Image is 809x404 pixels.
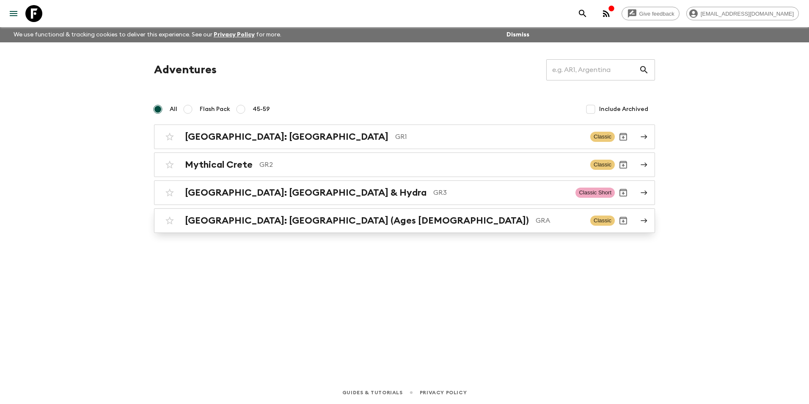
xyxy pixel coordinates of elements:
[154,125,655,149] a: [GEOGRAPHIC_DATA]: [GEOGRAPHIC_DATA]GR1ClassicArchive
[575,188,615,198] span: Classic Short
[615,156,632,173] button: Archive
[590,160,615,170] span: Classic
[615,184,632,201] button: Archive
[546,58,639,82] input: e.g. AR1, Argentina
[154,180,655,205] a: [GEOGRAPHIC_DATA]: [GEOGRAPHIC_DATA] & HydraGR3Classic ShortArchive
[154,152,655,177] a: Mythical CreteGR2ClassicArchive
[615,212,632,229] button: Archive
[342,388,403,397] a: Guides & Tutorials
[686,7,799,20] div: [EMAIL_ADDRESS][DOMAIN_NAME]
[536,216,583,226] p: GRA
[10,27,285,42] p: We use functional & tracking cookies to deliver this experience. See our for more.
[185,159,253,170] h2: Mythical Crete
[420,388,467,397] a: Privacy Policy
[185,131,388,142] h2: [GEOGRAPHIC_DATA]: [GEOGRAPHIC_DATA]
[590,216,615,226] span: Classic
[599,105,648,113] span: Include Archived
[433,188,569,198] p: GR3
[154,208,655,233] a: [GEOGRAPHIC_DATA]: [GEOGRAPHIC_DATA] (Ages [DEMOGRAPHIC_DATA])GRAClassicArchive
[185,215,529,226] h2: [GEOGRAPHIC_DATA]: [GEOGRAPHIC_DATA] (Ages [DEMOGRAPHIC_DATA])
[154,61,217,78] h1: Adventures
[622,7,680,20] a: Give feedback
[615,128,632,145] button: Archive
[635,11,679,17] span: Give feedback
[253,105,270,113] span: 45-59
[200,105,230,113] span: Flash Pack
[696,11,798,17] span: [EMAIL_ADDRESS][DOMAIN_NAME]
[504,29,531,41] button: Dismiss
[5,5,22,22] button: menu
[395,132,583,142] p: GR1
[214,32,255,38] a: Privacy Policy
[574,5,591,22] button: search adventures
[170,105,177,113] span: All
[185,187,427,198] h2: [GEOGRAPHIC_DATA]: [GEOGRAPHIC_DATA] & Hydra
[259,160,583,170] p: GR2
[590,132,615,142] span: Classic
